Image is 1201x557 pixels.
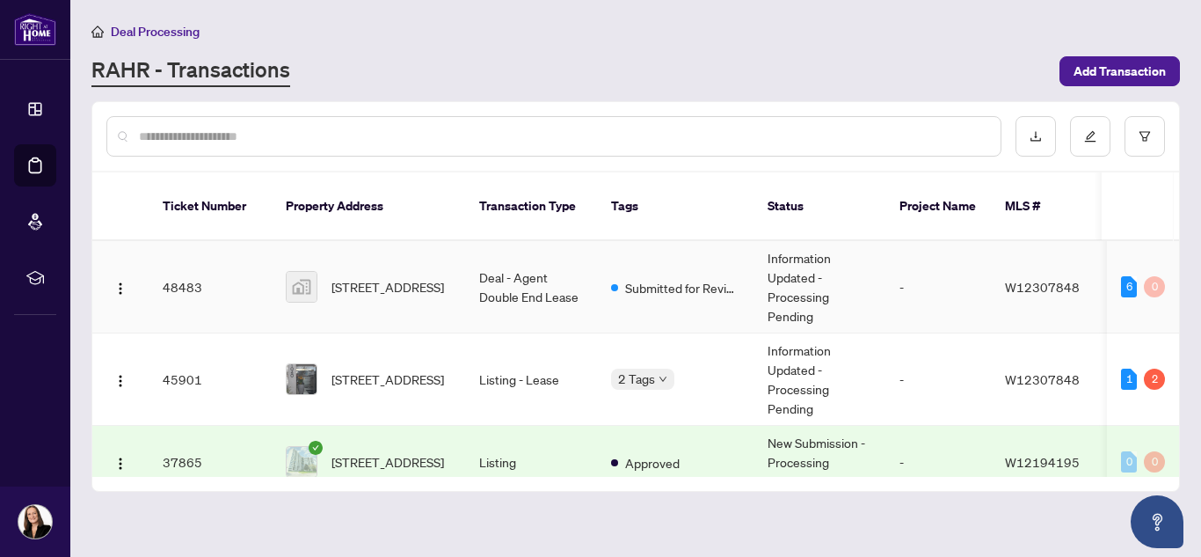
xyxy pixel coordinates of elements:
td: - [885,241,991,333]
td: New Submission - Processing Pending [753,426,885,499]
div: 0 [1144,451,1165,473]
span: [STREET_ADDRESS] [331,370,444,389]
span: download [1030,130,1042,143]
td: - [885,426,991,499]
td: Listing [465,426,597,499]
th: Property Address [272,172,465,241]
span: W12307848 [1005,279,1080,295]
span: check-circle [309,441,323,455]
span: [STREET_ADDRESS] [331,452,444,472]
img: Logo [113,282,127,296]
td: 45901 [149,333,272,426]
span: Add Transaction [1074,57,1166,85]
span: down [659,375,667,384]
button: Add Transaction [1059,56,1180,86]
span: 2 Tags [618,369,655,389]
span: home [91,26,104,38]
th: Project Name [885,172,991,241]
img: Logo [113,457,127,471]
th: Transaction Type [465,172,597,241]
span: [STREET_ADDRESS] [331,277,444,297]
th: Ticket Number [149,172,272,241]
img: logo [14,13,56,46]
div: 1 [1121,369,1137,390]
span: filter [1139,130,1151,143]
span: Submitted for Review [625,278,739,297]
img: Logo [113,374,127,388]
button: Logo [106,448,135,476]
span: Approved [625,453,680,473]
a: RAHR - Transactions [91,55,290,87]
button: edit [1070,116,1110,157]
span: W12194195 [1005,454,1080,470]
img: thumbnail-img [287,447,317,477]
button: Open asap [1131,495,1183,548]
td: Deal - Agent Double End Lease [465,241,597,333]
span: edit [1084,130,1096,143]
img: Profile Icon [18,505,52,539]
div: 2 [1144,369,1165,390]
button: Logo [106,365,135,393]
td: Listing - Lease [465,333,597,426]
td: - [885,333,991,426]
th: Tags [597,172,753,241]
span: Deal Processing [111,24,200,40]
td: 48483 [149,241,272,333]
th: MLS # [991,172,1096,241]
button: filter [1125,116,1165,157]
img: thumbnail-img [287,364,317,394]
div: 0 [1121,451,1137,473]
th: Status [753,172,885,241]
div: 0 [1144,276,1165,297]
img: thumbnail-img [287,272,317,302]
div: 6 [1121,276,1137,297]
button: Logo [106,273,135,301]
td: Information Updated - Processing Pending [753,333,885,426]
button: download [1015,116,1056,157]
td: Information Updated - Processing Pending [753,241,885,333]
td: 37865 [149,426,272,499]
span: W12307848 [1005,371,1080,387]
